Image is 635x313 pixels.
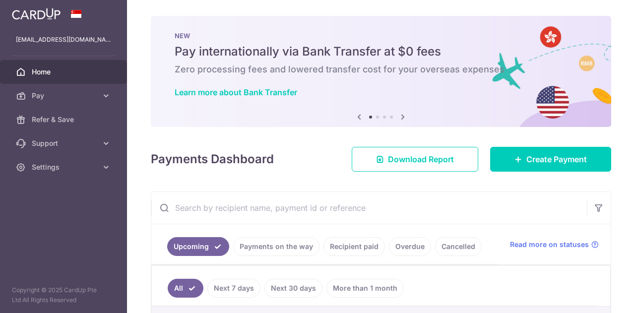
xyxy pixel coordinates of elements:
[175,87,297,97] a: Learn more about Bank Transfer
[510,240,589,250] span: Read more on statuses
[32,115,97,125] span: Refer & Save
[389,237,431,256] a: Overdue
[167,237,229,256] a: Upcoming
[175,63,587,75] h6: Zero processing fees and lowered transfer cost for your overseas expenses
[233,237,319,256] a: Payments on the way
[323,237,385,256] a: Recipient paid
[175,32,587,40] p: NEW
[435,237,482,256] a: Cancelled
[151,16,611,127] img: Bank transfer banner
[32,91,97,101] span: Pay
[12,8,61,20] img: CardUp
[32,138,97,148] span: Support
[168,279,203,298] a: All
[326,279,404,298] a: More than 1 month
[352,147,478,172] a: Download Report
[510,240,599,250] a: Read more on statuses
[16,35,111,45] p: [EMAIL_ADDRESS][DOMAIN_NAME]
[151,150,274,168] h4: Payments Dashboard
[207,279,260,298] a: Next 7 days
[388,153,454,165] span: Download Report
[526,153,587,165] span: Create Payment
[264,279,322,298] a: Next 30 days
[151,192,587,224] input: Search by recipient name, payment id or reference
[490,147,611,172] a: Create Payment
[32,67,97,77] span: Home
[175,44,587,60] h5: Pay internationally via Bank Transfer at $0 fees
[32,162,97,172] span: Settings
